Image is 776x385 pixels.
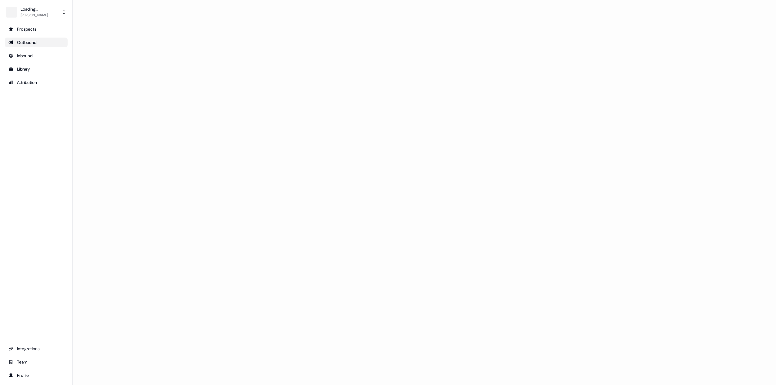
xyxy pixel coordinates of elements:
div: Integrations [8,346,64,352]
a: Go to profile [5,370,68,380]
a: Go to team [5,357,68,367]
a: Go to Inbound [5,51,68,61]
button: Loading...[PERSON_NAME] [5,5,68,19]
div: Outbound [8,39,64,45]
div: Team [8,359,64,365]
a: Go to prospects [5,24,68,34]
div: Prospects [8,26,64,32]
div: Attribution [8,79,64,85]
div: Loading... [21,6,48,12]
div: Inbound [8,53,64,59]
div: [PERSON_NAME] [21,12,48,18]
div: Library [8,66,64,72]
a: Go to attribution [5,78,68,87]
div: Profile [8,372,64,378]
a: Go to outbound experience [5,38,68,47]
a: Go to templates [5,64,68,74]
a: Go to integrations [5,344,68,353]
